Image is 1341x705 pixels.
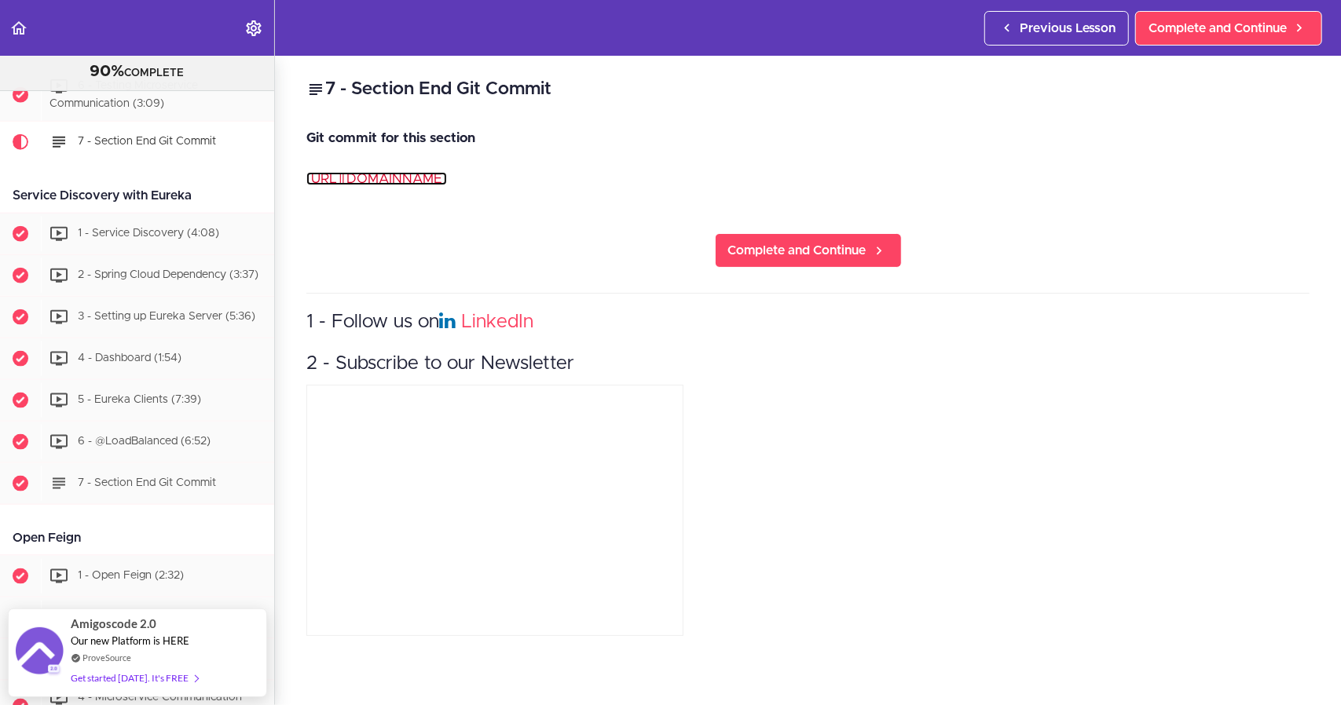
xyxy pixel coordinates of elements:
span: Our new Platform is HERE [71,634,189,647]
strong: Git commit for this section [306,131,475,144]
a: Complete and Continue [1135,11,1322,46]
span: 7 - Section End Git Commit [78,477,216,488]
span: 4 - Dashboard (1:54) [78,352,181,363]
svg: Settings Menu [244,19,263,38]
span: Previous Lesson [1020,19,1116,38]
a: LinkedIn [461,312,533,331]
span: 2 - Spring Cloud Dependency (3:37) [78,269,258,280]
img: provesource social proof notification image [16,627,63,678]
div: COMPLETE [20,62,255,82]
span: Amigoscode 2.0 [71,615,156,633]
span: 5 - Eureka Clients (7:39) [78,394,201,405]
span: 1 - Open Feign (2:32) [78,570,184,581]
div: Get started [DATE]. It's FREE [71,669,198,687]
a: ProveSource [82,651,131,664]
span: Complete and Continue [1149,19,1287,38]
span: 7 - Section End Git Commit [78,136,216,147]
svg: Back to course curriculum [9,19,28,38]
span: 6 - @LoadBalanced (6:52) [78,436,211,447]
a: Previous Lesson [984,11,1129,46]
a: [URL][DOMAIN_NAME] [306,172,447,185]
h3: 2 - Subscribe to our Newsletter [306,351,1310,377]
h2: 7 - Section End Git Commit [306,76,1310,103]
span: Complete and Continue [728,241,867,260]
span: 3 - Setting up Eureka Server (5:36) [78,311,255,322]
a: Complete and Continue [715,233,902,268]
span: 90% [90,64,125,79]
span: 1 - Service Discovery (4:08) [78,228,219,239]
h3: 1 - Follow us on [306,309,1310,335]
